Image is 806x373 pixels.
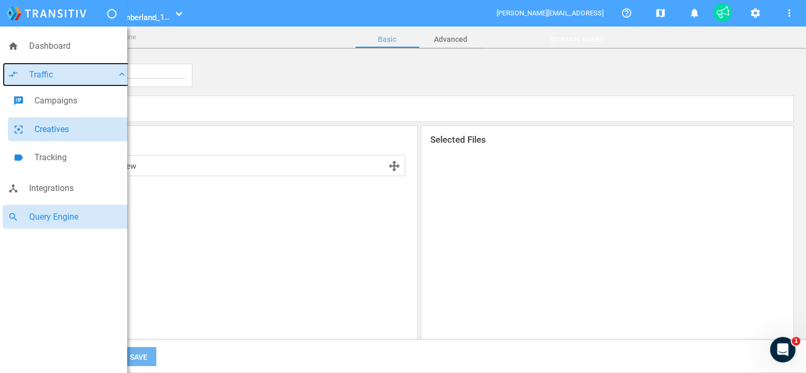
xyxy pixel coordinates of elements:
[107,9,117,19] a: Toggle Menu
[8,117,132,142] a: filter_center_focusCreatives
[688,7,701,20] mat-icon: notifications
[3,63,132,87] a: compare_arrowsTraffickeyboard_arrow_down
[3,205,132,229] a: searchQuery Engine
[29,210,127,224] span: Query Engine
[121,347,156,366] button: Save
[654,7,667,20] mat-icon: map
[783,7,795,20] mat-icon: more_vert
[13,124,24,135] i: filter_center_focus
[497,9,604,44] span: [PERSON_NAME][EMAIL_ADDRESS][DOMAIN_NAME]
[749,7,761,20] mat-icon: settings
[117,69,127,80] i: keyboard_arrow_down
[8,183,19,194] i: device_hub
[770,337,795,362] iframe: Intercom live chat
[8,69,19,80] i: compare_arrows
[8,41,19,51] i: home
[3,34,132,58] a: homeDashboard
[8,145,132,170] a: labelTracking
[29,39,127,53] span: Dashboard
[6,7,86,20] img: logo
[29,181,127,195] span: Integrations
[34,151,127,164] span: Tracking
[29,68,117,82] span: Traffic
[34,94,127,108] span: Campaigns
[13,96,24,106] i: speaker_notes
[8,211,19,222] i: search
[34,123,127,136] span: Creatives
[8,89,132,113] a: speaker_notesCampaigns
[13,152,24,163] i: label
[3,176,132,201] a: device_hubIntegrations
[430,135,785,144] h2: Selected Files
[621,7,633,20] mat-icon: help_outline
[54,135,408,144] h2: Available Files
[778,2,800,23] button: More
[792,337,800,345] span: 1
